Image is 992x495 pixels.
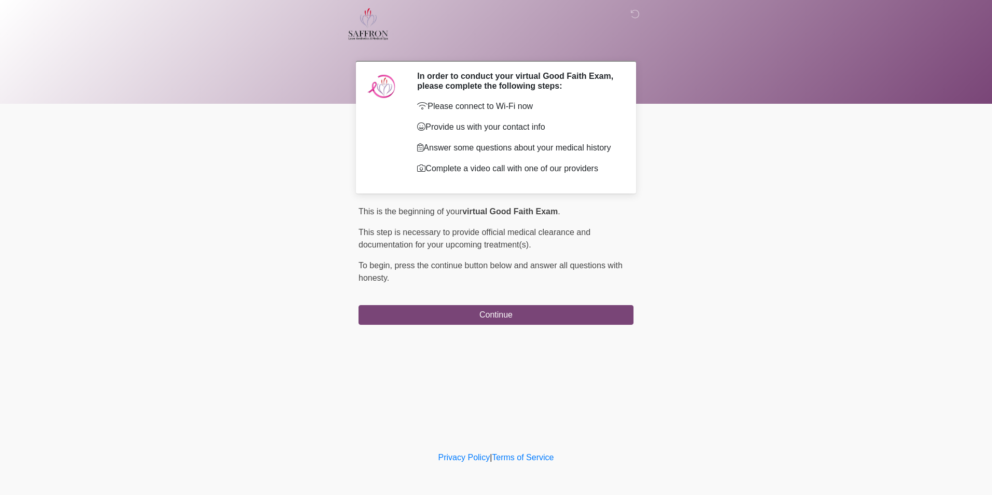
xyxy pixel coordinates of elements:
p: Provide us with your contact info [417,121,618,133]
a: Terms of Service [492,453,554,462]
span: To begin, [359,261,394,270]
span: press the continue button below and answer all questions with honesty. [359,261,623,282]
span: . [558,207,560,216]
a: Privacy Policy [438,453,490,462]
strong: virtual Good Faith Exam [462,207,558,216]
p: Answer some questions about your medical history [417,142,618,154]
span: This step is necessary to provide official medical clearance and documentation for your upcoming ... [359,228,590,249]
p: Complete a video call with one of our providers [417,162,618,175]
img: Saffron Laser Aesthetics and Medical Spa Logo [348,8,389,40]
a: | [490,453,492,462]
span: This is the beginning of your [359,207,462,216]
button: Continue [359,305,633,325]
img: Agent Avatar [366,71,397,102]
p: Please connect to Wi-Fi now [417,100,618,113]
h2: In order to conduct your virtual Good Faith Exam, please complete the following steps: [417,71,618,91]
